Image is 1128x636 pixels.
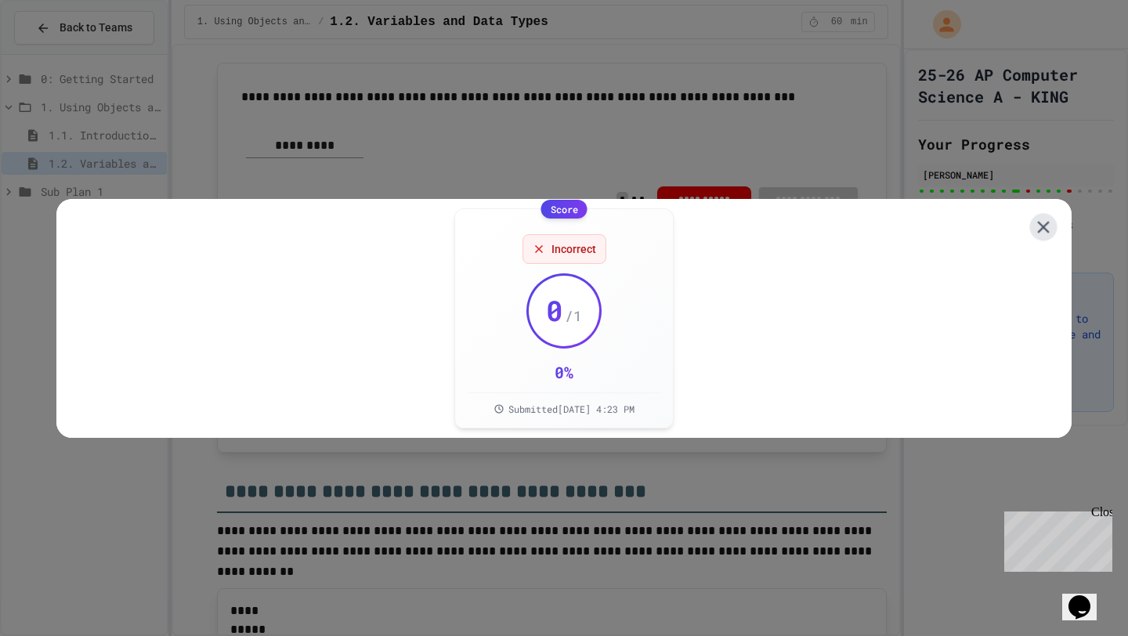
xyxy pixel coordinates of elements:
[551,241,596,257] span: Incorrect
[508,403,634,415] span: Submitted [DATE] 4:23 PM
[541,200,587,219] div: Score
[555,361,573,383] div: 0 %
[6,6,108,99] div: Chat with us now!Close
[1062,573,1112,620] iframe: chat widget
[998,505,1112,572] iframe: chat widget
[565,305,582,327] span: / 1
[546,295,563,326] span: 0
